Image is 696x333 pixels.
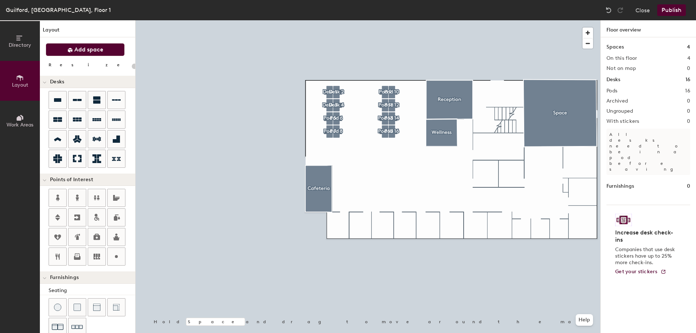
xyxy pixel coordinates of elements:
[606,129,690,175] p: All desks need to be in a pod before saving
[6,5,111,14] div: Guilford, [GEOGRAPHIC_DATA], Floor 1
[93,304,100,311] img: Couch (middle)
[74,304,81,311] img: Cushion
[606,55,637,61] h2: On this floor
[12,82,28,88] span: Layout
[615,246,677,266] p: Companies that use desk stickers have up to 25% more check-ins.
[687,98,690,104] h2: 0
[71,321,83,333] img: Couch (x3)
[52,321,63,333] img: Couch (x2)
[685,88,690,94] h2: 16
[615,269,658,275] span: Get your stickers
[687,66,690,71] h2: 0
[74,46,103,53] span: Add space
[657,4,686,16] button: Publish
[687,108,690,114] h2: 0
[606,76,620,84] h1: Desks
[606,118,639,124] h2: With stickers
[606,108,633,114] h2: Ungrouped
[40,26,135,37] h1: Layout
[49,287,135,295] div: Seating
[606,98,628,104] h2: Archived
[576,314,593,326] button: Help
[606,182,634,190] h1: Furnishings
[606,43,624,51] h1: Spaces
[687,55,690,61] h2: 4
[9,42,31,48] span: Directory
[635,4,650,16] button: Close
[615,269,666,275] a: Get your stickers
[50,275,79,280] span: Furnishings
[687,118,690,124] h2: 0
[617,7,624,14] img: Redo
[49,298,67,316] button: Stool
[113,304,120,311] img: Couch (corner)
[68,298,86,316] button: Cushion
[54,304,61,311] img: Stool
[107,298,125,316] button: Couch (corner)
[685,76,690,84] h1: 16
[615,214,632,226] img: Sticker logo
[687,182,690,190] h1: 0
[605,7,612,14] img: Undo
[88,298,106,316] button: Couch (middle)
[49,62,129,68] div: Resize
[615,229,677,243] h4: Increase desk check-ins
[46,43,125,56] button: Add space
[687,43,690,51] h1: 4
[7,122,33,128] span: Work Areas
[50,177,93,183] span: Points of Interest
[601,20,696,37] h1: Floor overview
[606,66,636,71] h2: Not on map
[606,88,617,94] h2: Pods
[50,79,64,85] span: Desks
